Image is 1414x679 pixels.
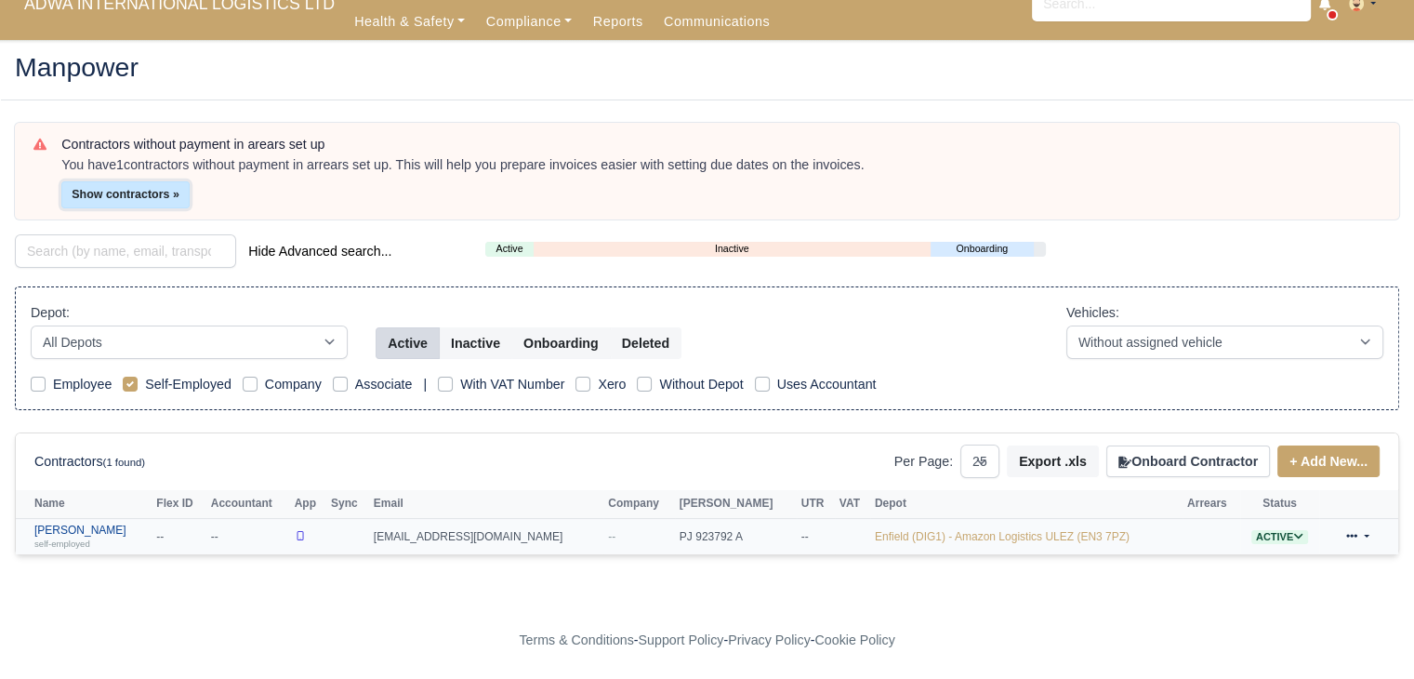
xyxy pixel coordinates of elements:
[654,4,781,40] a: Communications
[178,630,1237,651] div: - - -
[34,524,147,551] a: [PERSON_NAME] self-employed
[1007,446,1099,477] button: Export .xls
[870,490,1183,518] th: Depot
[797,518,835,554] td: --
[1240,490,1318,518] th: Status
[439,327,512,359] button: Inactive
[598,374,626,395] label: Xero
[344,4,476,40] a: Health & Safety
[152,518,205,554] td: --
[835,490,870,518] th: VAT
[460,374,564,395] label: With VAT Number
[206,490,290,518] th: Accountant
[53,374,112,395] label: Employee
[376,327,440,359] button: Active
[355,374,413,395] label: Associate
[236,235,403,267] button: Hide Advanced search...
[659,374,743,395] label: Without Depot
[145,374,231,395] label: Self-Employed
[1270,446,1380,477] div: + Add New...
[1,39,1413,100] div: Manpower
[1066,302,1119,324] label: Vehicles:
[894,451,953,473] label: Per Page:
[777,374,877,395] label: Uses Accountant
[534,241,931,257] a: Inactive
[265,374,322,395] label: Company
[875,530,1130,543] a: Enfield (DIG1) - Amazon Logistics ULEZ (EN3 7PZ)
[603,490,675,518] th: Company
[814,632,894,647] a: Cookie Policy
[369,490,603,518] th: Email
[608,530,615,543] span: --
[511,327,611,359] button: Onboarding
[34,539,90,549] small: self-employed
[610,327,681,359] button: Deleted
[519,632,633,647] a: Terms & Conditions
[639,632,724,647] a: Support Policy
[61,156,1381,175] div: You have contractors without payment in arrears set up. This will help you prepare invoices easie...
[583,4,654,40] a: Reports
[675,518,797,554] td: PJ 923792 A
[15,234,236,268] input: Search (by name, email, transporter id) ...
[485,241,533,257] a: Active
[116,157,124,172] strong: 1
[728,632,811,647] a: Privacy Policy
[475,4,582,40] a: Compliance
[1251,530,1308,544] span: Active
[34,454,145,470] h6: Contractors
[15,54,1399,80] h2: Manpower
[931,241,1034,257] a: Onboarding
[1251,530,1308,543] a: Active
[797,490,835,518] th: UTR
[423,377,427,392] span: |
[1106,446,1270,477] button: Onboard Contractor
[31,302,70,324] label: Depot:
[326,490,369,518] th: Sync
[1183,490,1240,518] th: Arrears
[290,490,326,518] th: App
[675,490,797,518] th: [PERSON_NAME]
[1277,446,1380,477] a: + Add New...
[152,490,205,518] th: Flex ID
[61,181,190,208] button: Show contractors »
[103,457,146,468] small: (1 found)
[16,490,152,518] th: Name
[369,518,603,554] td: [EMAIL_ADDRESS][DOMAIN_NAME]
[206,518,290,554] td: --
[1321,590,1414,679] iframe: Chat Widget
[61,137,1381,153] h6: Contractors without payment in arears set up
